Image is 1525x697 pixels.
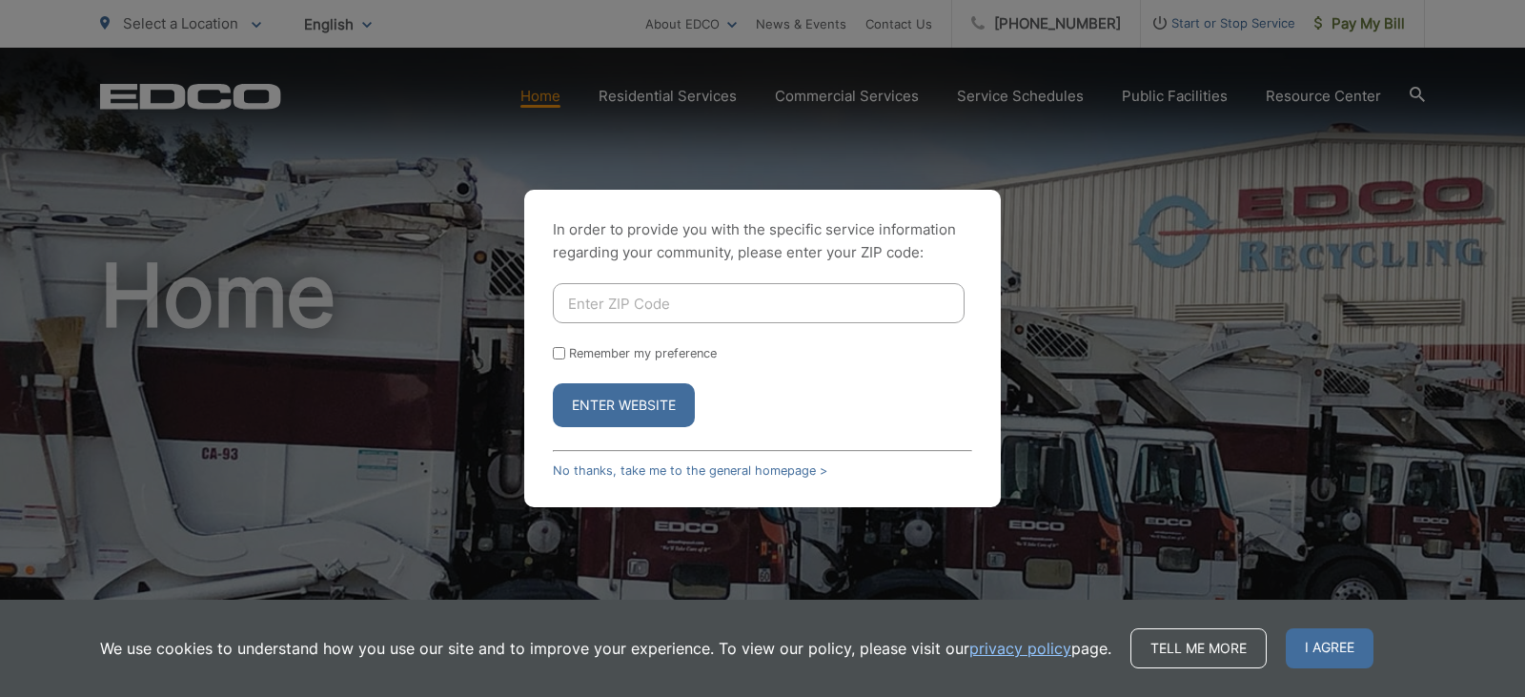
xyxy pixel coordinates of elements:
button: Enter Website [553,383,695,427]
a: Tell me more [1130,628,1267,668]
label: Remember my preference [569,346,717,360]
span: I agree [1286,628,1373,668]
a: privacy policy [969,637,1071,660]
p: We use cookies to understand how you use our site and to improve your experience. To view our pol... [100,637,1111,660]
p: In order to provide you with the specific service information regarding your community, please en... [553,218,972,264]
input: Enter ZIP Code [553,283,965,323]
a: No thanks, take me to the general homepage > [553,463,827,478]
